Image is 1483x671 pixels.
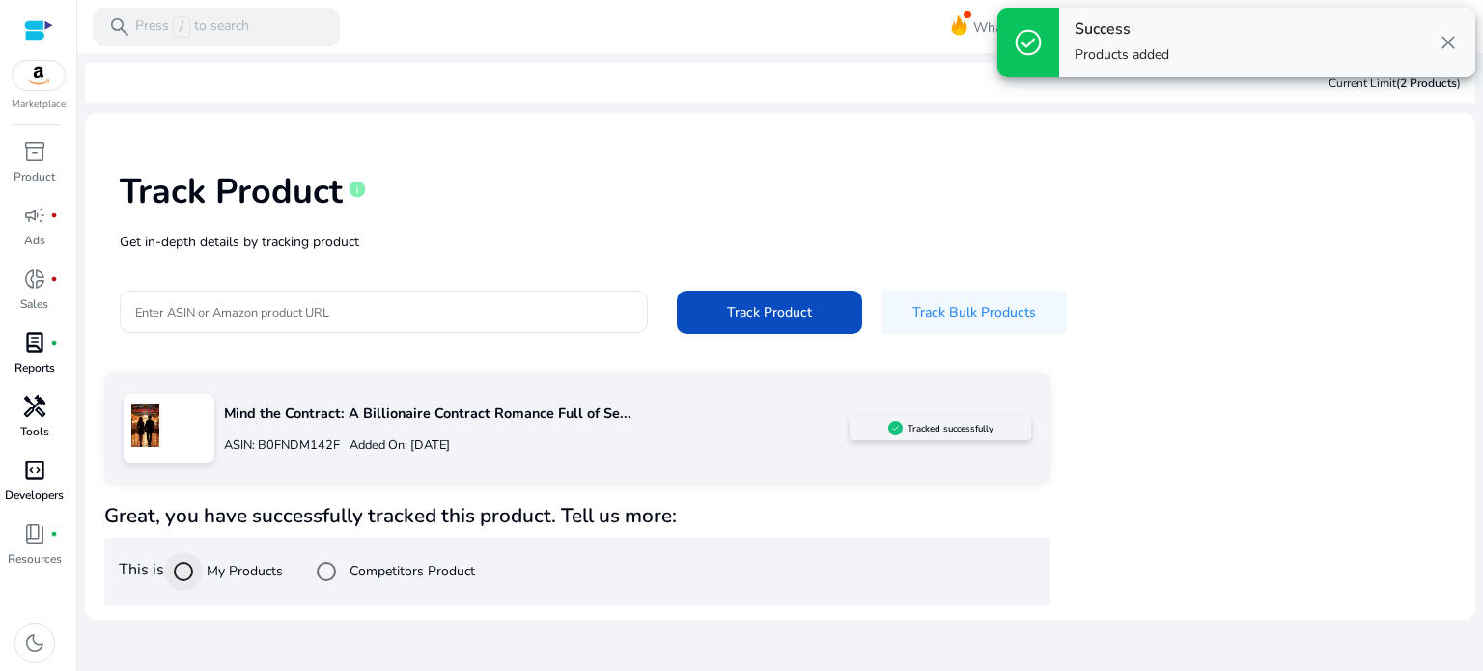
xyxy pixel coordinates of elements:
span: fiber_manual_record [50,275,58,283]
span: donut_small [23,267,46,291]
span: code_blocks [23,459,46,482]
img: sellerapp_active [888,421,903,435]
p: Ads [24,232,45,249]
p: Added On: [DATE] [340,436,450,455]
span: handyman [23,395,46,418]
span: search [108,15,131,39]
p: Product [14,168,55,185]
span: campaign [23,204,46,227]
span: dark_mode [23,631,46,655]
img: 81Qr34Em40L.jpg [124,404,167,447]
span: lab_profile [23,331,46,354]
p: Sales [20,295,48,313]
span: Track Bulk Products [912,302,1036,322]
span: info [348,180,367,199]
h5: Tracked successfully [908,423,993,434]
label: My Products [203,561,283,581]
p: Press to search [135,16,249,38]
span: fiber_manual_record [50,339,58,347]
span: / [173,16,190,38]
h1: Track Product [120,171,343,212]
button: Track Product [677,291,862,334]
img: amazon.svg [13,61,65,90]
span: book_4 [23,522,46,545]
p: Resources [8,550,62,568]
p: Get in-depth details by tracking product [120,232,1441,252]
h4: Success [1075,20,1169,39]
p: Mind the Contract: A Billionaire Contract Romance Full of Se... [224,404,850,425]
span: inventory_2 [23,140,46,163]
span: fiber_manual_record [50,211,58,219]
p: Marketplace [12,98,66,112]
p: Tools [20,423,49,440]
span: fiber_manual_record [50,530,58,538]
p: Developers [5,487,64,504]
p: Reports [14,359,55,377]
span: What's New [973,11,1049,44]
span: close [1437,31,1460,54]
div: This is [104,538,1050,605]
p: Products added [1075,45,1169,65]
p: ASIN: B0FNDM142F [224,436,340,455]
label: Competitors Product [346,561,475,581]
span: Track Product [727,302,812,322]
h4: Great, you have successfully tracked this product. Tell us more: [104,504,1050,528]
span: check_circle [1013,27,1044,58]
button: Track Bulk Products [881,291,1067,334]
